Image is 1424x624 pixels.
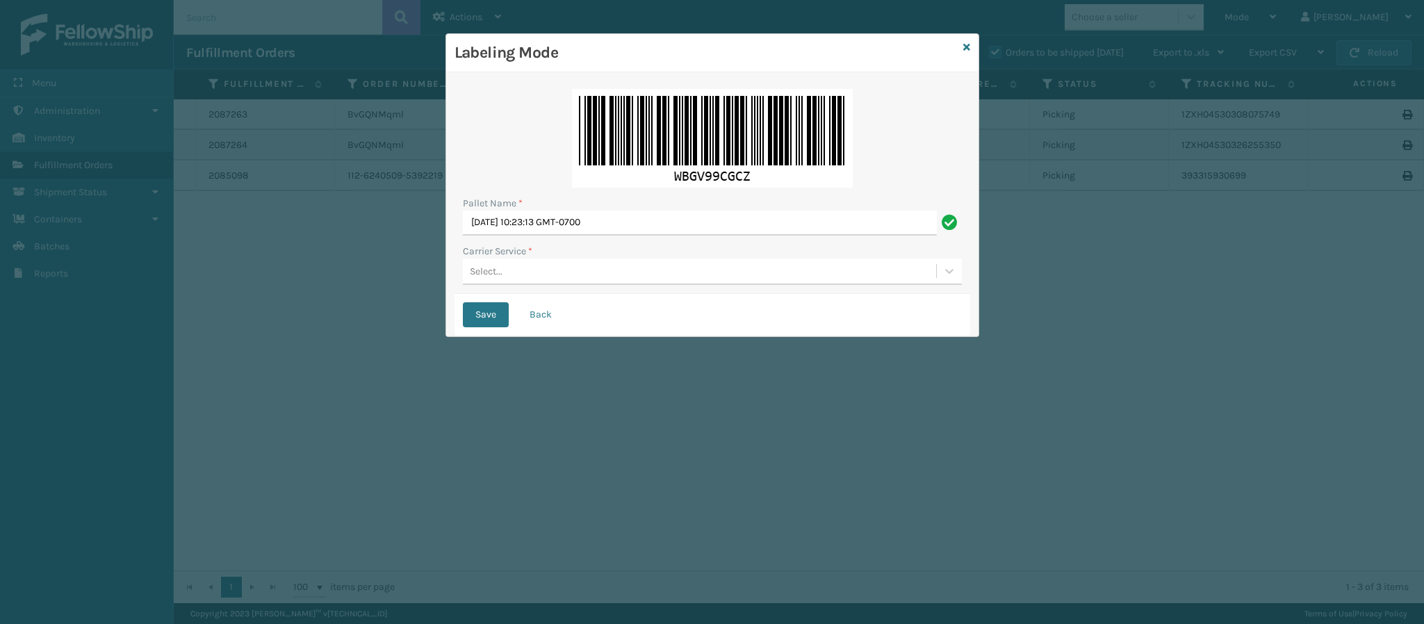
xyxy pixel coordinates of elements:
[463,244,532,258] label: Carrier Service
[455,42,958,63] h3: Labeling Mode
[463,196,523,211] label: Pallet Name
[463,302,509,327] button: Save
[572,89,853,188] img: AYVpJAAAABklEQVQDAIZgKJ8LamnWAAAAAElFTkSuQmCC
[517,302,564,327] button: Back
[470,264,502,279] div: Select...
